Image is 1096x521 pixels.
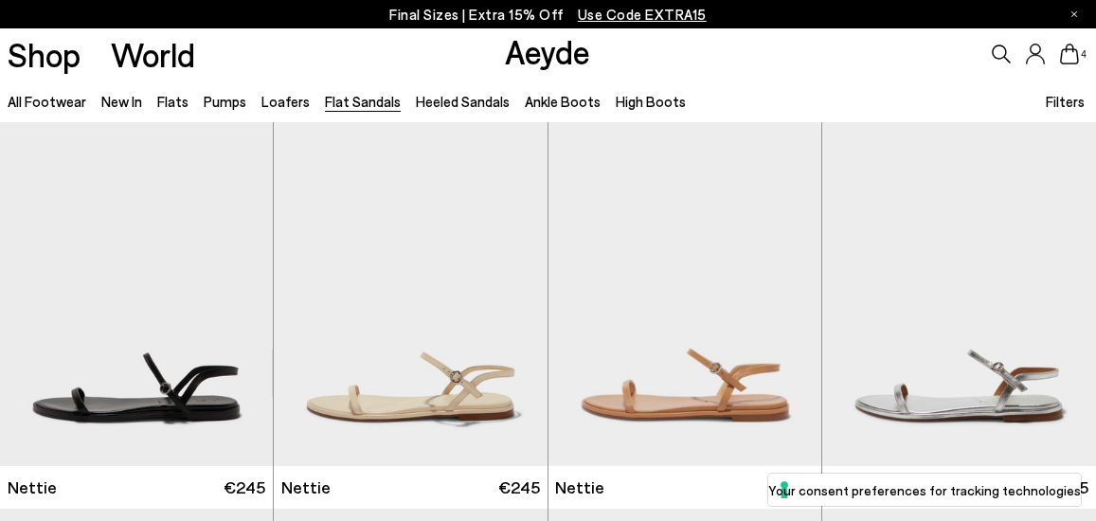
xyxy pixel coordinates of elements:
[525,93,601,110] a: Ankle Boots
[768,480,1081,500] label: Your consent preferences for tracking technologies
[416,93,510,110] a: Heeled Sandals
[578,6,707,23] span: Navigate to /collections/ss25-final-sizes
[1060,44,1079,64] a: 4
[616,93,686,110] a: High Boots
[8,93,86,110] a: All Footwear
[8,38,81,71] a: Shop
[555,476,604,499] span: Nettie
[261,93,310,110] a: Loafers
[505,31,590,71] a: Aeyde
[768,474,1081,506] button: Your consent preferences for tracking technologies
[8,476,57,499] span: Nettie
[389,3,707,27] p: Final Sizes | Extra 15% Off
[157,93,189,110] a: Flats
[274,122,547,466] img: Nettie Leather Sandals
[204,93,246,110] a: Pumps
[224,476,265,499] span: €245
[1046,93,1085,110] span: Filters
[822,466,1096,509] a: Nettie €245
[548,122,821,466] a: Next slide Previous slide
[1079,49,1088,60] span: 4
[548,466,821,509] a: Nettie €245
[498,476,540,499] span: €245
[274,466,547,509] a: Nettie €245
[325,93,401,110] a: Flat Sandals
[281,476,331,499] span: Nettie
[101,93,142,110] a: New In
[548,122,822,466] img: Nettie Leather Sandals
[822,122,1096,466] img: Nettie Leather Sandals
[111,38,195,71] a: World
[548,122,822,466] div: 1 / 6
